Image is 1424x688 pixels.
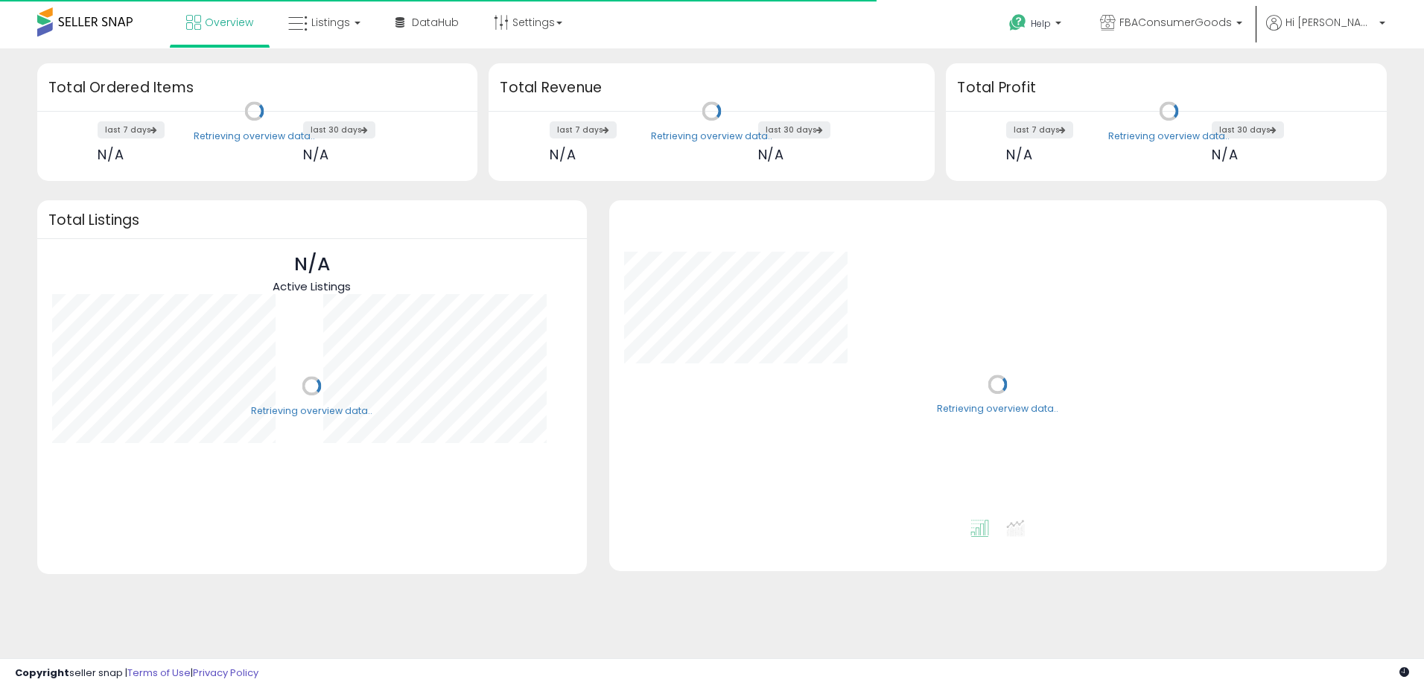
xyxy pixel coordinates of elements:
a: Privacy Policy [193,666,258,680]
a: Hi [PERSON_NAME] [1266,15,1385,48]
a: Help [997,2,1076,48]
strong: Copyright [15,666,69,680]
span: Overview [205,15,253,30]
a: Terms of Use [127,666,191,680]
div: Retrieving overview data.. [651,130,772,143]
span: Hi [PERSON_NAME] [1285,15,1375,30]
div: Retrieving overview data.. [194,130,315,143]
span: FBAConsumerGoods [1119,15,1232,30]
div: Retrieving overview data.. [937,403,1058,416]
div: Retrieving overview data.. [1108,130,1230,143]
span: DataHub [412,15,459,30]
div: Retrieving overview data.. [251,404,372,418]
i: Get Help [1008,13,1027,32]
span: Listings [311,15,350,30]
span: Help [1031,17,1051,30]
